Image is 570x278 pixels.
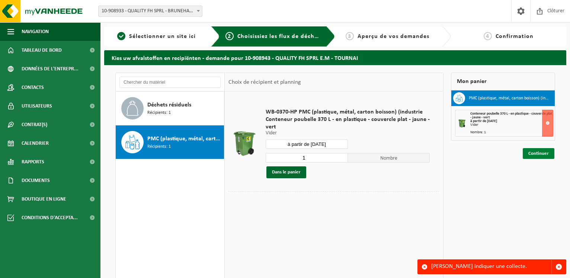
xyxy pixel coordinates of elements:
span: 2 [225,32,234,40]
span: Tableau de bord [22,41,62,60]
span: Aperçu de vos demandes [358,33,429,39]
span: Récipients: 1 [147,109,171,116]
div: Vider [470,123,553,127]
span: Boutique en ligne [22,190,66,208]
span: Récipients: 1 [147,143,171,150]
a: Continuer [523,148,554,159]
div: [PERSON_NAME] indiquer une collecte. [431,260,551,274]
span: Sélectionner un site ici [129,33,196,39]
a: 1Sélectionner un site ici [108,32,205,41]
span: PMC (plastique, métal, carton boisson) (industriel) [147,134,222,143]
span: Confirmation [496,33,534,39]
input: Chercher du matériel [119,77,221,88]
p: Vider [266,131,430,136]
span: 1 [117,32,125,40]
span: Contacts [22,78,44,97]
span: Conditions d'accepta... [22,208,78,227]
div: Choix de récipient et planning [225,73,305,92]
h2: Kies uw afvalstoffen en recipiënten - demande pour 10-908943 - QUALITY FH SPRL E.M - TOURNAI [104,50,566,65]
span: Nombre [348,153,430,163]
span: 4 [484,32,492,40]
span: Données de l'entrepr... [22,60,79,78]
button: PMC (plastique, métal, carton boisson) (industriel) Récipients: 1 [116,125,224,159]
span: Choisissiez les flux de déchets et récipients [237,33,361,39]
span: Calendrier [22,134,49,153]
span: Conteneur poubelle 370 L - en plastique - couvercle plat - jaune - vert [470,112,552,119]
div: Nombre: 1 [470,131,553,134]
span: Documents [22,171,50,190]
span: Contrat(s) [22,115,47,134]
span: Utilisateurs [22,97,52,115]
div: Mon panier [451,73,555,90]
input: Sélectionnez date [266,140,348,149]
span: Navigation [22,22,49,41]
span: WB-0370-HP PMC (plastique, métal, carton boisson) (industrie [266,108,430,116]
span: Rapports [22,153,44,171]
span: 10-908933 - QUALITY FH SPRL - BRUNEHAUT [98,6,202,17]
button: Dans le panier [266,166,306,178]
span: Conteneur poubelle 370 L - en plastique - couvercle plat - jaune - vert [266,116,430,131]
h3: PMC (plastique, métal, carton boisson) (industriel) [469,92,550,104]
strong: à partir de [DATE] [470,119,497,123]
span: Déchets résiduels [147,100,191,109]
button: Déchets résiduels Récipients: 1 [116,92,224,125]
span: 10-908933 - QUALITY FH SPRL - BRUNEHAUT [99,6,202,16]
span: 3 [346,32,354,40]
